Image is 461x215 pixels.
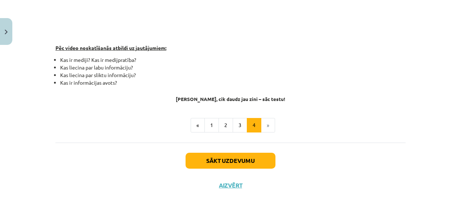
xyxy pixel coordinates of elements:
nav: Page navigation example [55,118,406,132]
img: icon-close-lesson-0947bae3869378f0d4975bcd49f059093ad1ed9edebbc8119c70593378902aed.svg [5,30,8,34]
button: 1 [204,118,219,132]
strong: Pēc video noskatīšanās atbildi uz jautājumiem: [55,45,166,51]
li: Kas liecina par sliktu informāciju? [60,71,406,79]
strong: [PERSON_NAME], cik daudz jau zini – sāc testu! [176,96,285,102]
li: Kas ir mediji? Kas ir medijpratība? [60,56,406,64]
button: 3 [233,118,247,132]
button: Aizvērt [217,182,244,189]
button: « [191,118,205,132]
li: Kas ir informācijas avots? [60,79,406,87]
button: 2 [219,118,233,132]
button: 4 [247,118,261,132]
li: Kas liecina par labu informāciju? [60,64,406,71]
button: Sākt uzdevumu [186,153,275,169]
